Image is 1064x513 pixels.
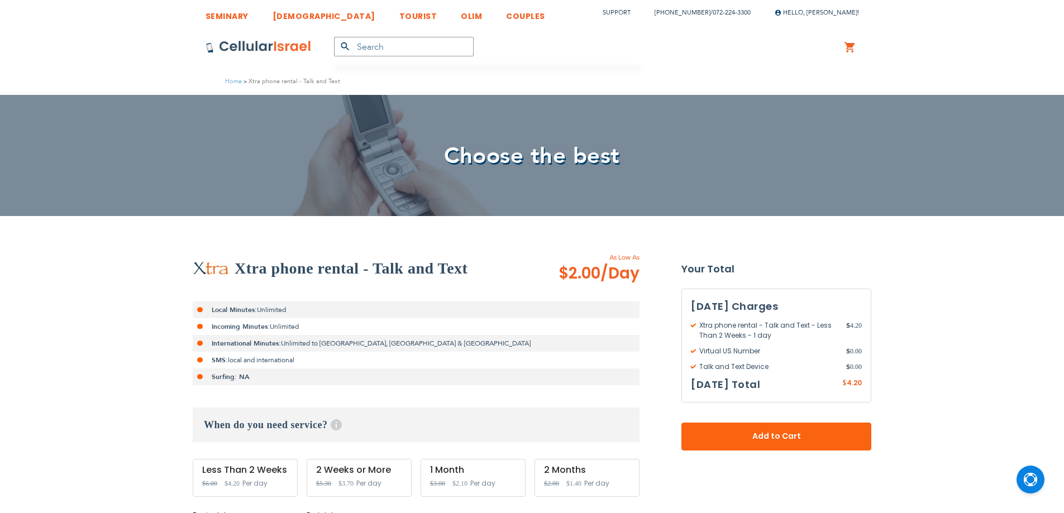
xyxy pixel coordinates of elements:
[603,8,631,17] a: Support
[273,3,375,23] a: [DEMOGRAPHIC_DATA]
[528,252,640,262] span: As Low As
[356,478,381,488] span: Per day
[206,40,312,54] img: Cellular Israel Logo
[212,356,228,365] strong: SMS:
[452,480,467,487] span: $2.10
[544,465,630,475] div: 2 Months
[655,8,710,17] a: [PHONE_NUMBER]
[444,141,620,171] span: Choose the best
[691,362,846,372] span: Talk and Text Device
[193,301,640,318] li: Unlimited
[338,480,354,487] span: $3.70
[206,3,249,23] a: SEMINARY
[430,465,516,475] div: 1 Month
[193,335,640,352] li: Unlimited to [GEOGRAPHIC_DATA], [GEOGRAPHIC_DATA] & [GEOGRAPHIC_DATA]
[506,3,545,23] a: COUPLES
[643,4,751,21] li: /
[559,262,640,285] span: $2.00
[202,480,217,487] span: $6.00
[212,372,250,381] strong: Surfing: NA
[461,3,482,23] a: OLIM
[316,465,402,475] div: 2 Weeks or More
[842,378,847,389] span: $
[235,257,467,280] h2: Xtra phone rental - Talk and Text
[681,261,871,277] strong: Your Total
[584,478,609,488] span: Per day
[399,3,437,23] a: TOURIST
[334,37,474,56] input: Search
[242,76,340,87] li: Xtra phone rental - Talk and Text
[212,322,270,331] strong: Incoming Minutes:
[225,77,242,85] a: Home
[193,261,229,276] img: Xtra phone rental - Talk and Text
[846,346,862,356] span: 0.00
[681,423,871,450] button: Add to Cart
[193,352,640,368] li: local and international
[430,480,445,487] span: $3.00
[846,320,862,341] span: 4.20
[212,305,257,314] strong: Local Minutes:
[470,478,495,488] span: Per day
[242,478,268,488] span: Per day
[846,346,850,356] span: $
[316,480,331,487] span: $5.30
[193,407,640,442] h3: When do you need service?
[691,346,846,356] span: Virtual US Number
[544,480,559,487] span: $2.00
[846,320,850,330] span: $
[846,362,850,372] span: $
[691,298,862,315] h3: [DATE] Charges
[225,480,240,487] span: $4.20
[600,262,640,285] span: /Day
[775,8,859,17] span: Hello, [PERSON_NAME]!
[212,339,281,348] strong: International Minutes:
[846,362,862,372] span: 0.00
[691,320,846,341] span: Xtra phone rental - Talk and Text - Less Than 2 Weeks - 1 day
[718,430,834,442] span: Add to Cart
[193,318,640,335] li: Unlimited
[691,376,760,393] h3: [DATE] Total
[566,480,581,487] span: $1.40
[331,419,342,430] span: Help
[713,8,751,17] a: 072-224-3300
[847,378,862,387] span: 4.20
[202,465,288,475] div: Less Than 2 Weeks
